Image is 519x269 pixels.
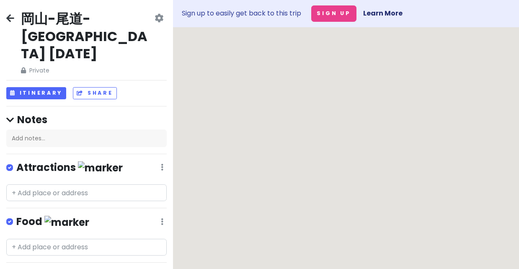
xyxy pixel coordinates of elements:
img: marker [78,161,123,174]
h4: Food [16,215,89,229]
img: marker [44,216,89,229]
button: Share [73,87,116,99]
h4: Notes [6,113,167,126]
span: Private [21,66,153,75]
input: + Add place or address [6,239,167,256]
h2: 岡山-尾道-[GEOGRAPHIC_DATA] [DATE] [21,10,153,62]
button: Itinerary [6,87,66,99]
a: Learn More [363,8,403,18]
input: + Add place or address [6,184,167,201]
button: Sign Up [311,5,356,22]
h4: Attractions [16,161,123,175]
div: Add notes... [6,129,167,147]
